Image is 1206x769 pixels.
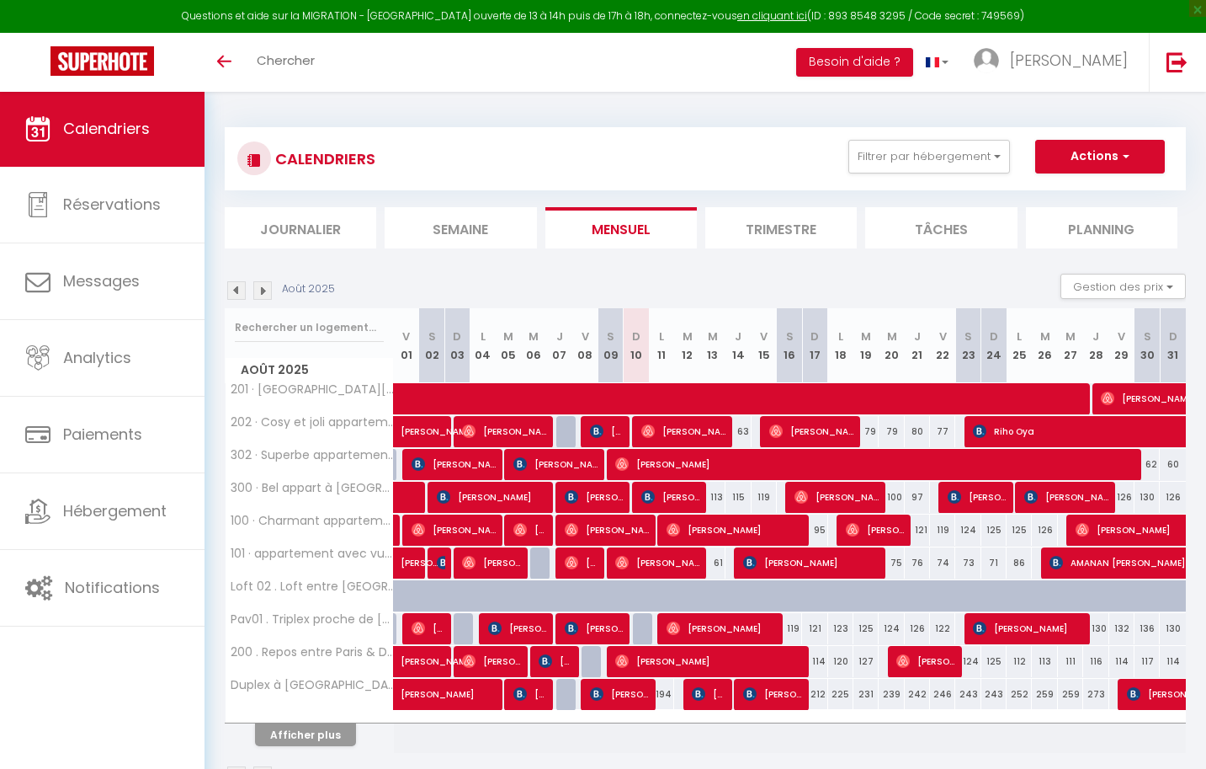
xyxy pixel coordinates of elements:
[961,33,1149,92] a: ... [PERSON_NAME]
[1040,328,1050,344] abbr: M
[649,679,674,710] div: 194
[930,679,955,710] div: 246
[846,514,905,546] span: [PERSON_NAME]
[1060,274,1186,299] button: Gestion des prix
[879,613,904,644] div: 124
[1118,328,1125,344] abbr: V
[401,637,478,669] span: [PERSON_NAME]
[973,612,1082,644] span: [PERSON_NAME]
[590,678,649,710] span: [PERSON_NAME]
[700,482,725,513] div: 113
[735,328,741,344] abbr: J
[879,482,904,513] div: 100
[737,8,807,23] a: en cliquant ici
[255,724,356,746] button: Afficher plus
[641,415,725,447] span: [PERSON_NAME]
[1109,308,1134,383] th: 29
[981,679,1007,710] div: 243
[572,308,598,383] th: 08
[607,328,614,344] abbr: S
[63,424,142,445] span: Paiements
[930,613,955,644] div: 122
[513,448,598,480] span: [PERSON_NAME] [PERSON_NAME] Anak [PERSON_NAME]
[905,482,930,513] div: 97
[444,308,470,383] th: 03
[939,328,947,344] abbr: V
[769,415,853,447] span: [PERSON_NAME]
[667,514,801,546] span: [PERSON_NAME]
[974,48,999,73] img: ...
[1134,613,1160,644] div: 136
[786,328,794,344] abbr: S
[1032,646,1057,677] div: 113
[879,547,904,579] div: 75
[63,194,161,215] span: Réservations
[667,612,776,644] span: [PERSON_NAME]
[565,481,624,513] span: [PERSON_NAME]
[752,482,777,513] div: 119
[545,207,697,248] li: Mensuel
[63,500,167,521] span: Hébergement
[257,51,315,69] span: Chercher
[437,481,546,513] span: [PERSON_NAME]
[1134,449,1160,480] div: 62
[955,679,980,710] div: 243
[1134,482,1160,513] div: 130
[1109,646,1134,677] div: 114
[282,281,335,297] p: Août 2025
[796,48,913,77] button: Besoin d'aide ?
[649,308,674,383] th: 11
[1160,482,1186,513] div: 126
[1032,308,1057,383] th: 26
[1007,308,1032,383] th: 25
[496,308,521,383] th: 05
[981,308,1007,383] th: 24
[905,613,930,644] div: 126
[615,645,800,677] span: [PERSON_NAME]
[828,613,853,644] div: 123
[394,679,419,711] a: [PERSON_NAME]
[853,679,879,710] div: 231
[394,416,419,448] a: [PERSON_NAME]
[1007,646,1032,677] div: 112
[930,515,955,546] div: 119
[1109,482,1134,513] div: 126
[228,383,396,396] span: 201 · [GEOGRAPHIC_DATA][PERSON_NAME] face au [GEOGRAPHIC_DATA]
[1007,547,1032,579] div: 86
[930,547,955,579] div: 74
[624,308,649,383] th: 10
[590,415,624,447] span: [PERSON_NAME]
[879,308,904,383] th: 20
[1007,515,1032,546] div: 125
[1083,646,1108,677] div: 116
[394,646,419,678] a: [PERSON_NAME]
[887,328,897,344] abbr: M
[1144,328,1151,344] abbr: S
[1010,50,1128,71] span: [PERSON_NAME]
[853,308,879,383] th: 19
[632,328,640,344] abbr: D
[1160,449,1186,480] div: 60
[1160,308,1186,383] th: 31
[794,481,879,513] span: [PERSON_NAME]
[981,646,1007,677] div: 125
[1083,679,1108,710] div: 273
[905,547,930,579] div: 76
[725,308,751,383] th: 14
[513,678,547,710] span: [PERSON_NAME] [PERSON_NAME]
[462,645,521,677] span: [PERSON_NAME]
[865,207,1017,248] li: Tâches
[1058,679,1083,710] div: 259
[700,308,725,383] th: 13
[828,646,853,677] div: 120
[401,538,439,570] span: [PERSON_NAME]
[802,679,827,710] div: 212
[1160,613,1186,644] div: 130
[488,612,547,644] span: [PERSON_NAME]
[228,646,396,659] span: 200 . Repos entre Paris & Disney
[481,328,486,344] abbr: L
[955,515,980,546] div: 124
[419,308,444,383] th: 02
[1092,328,1099,344] abbr: J
[63,270,140,291] span: Messages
